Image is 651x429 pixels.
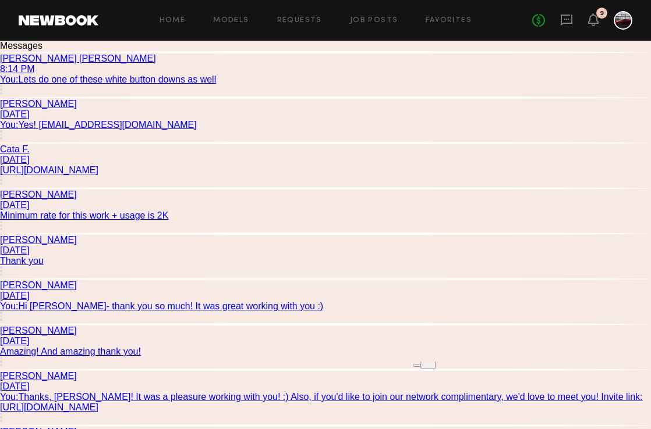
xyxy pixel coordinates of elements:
a: Job Posts [350,17,398,24]
a: Favorites [426,17,472,24]
a: Requests [277,17,322,24]
a: Home [160,17,186,24]
a: Models [213,17,249,24]
div: 9 [600,10,604,17]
